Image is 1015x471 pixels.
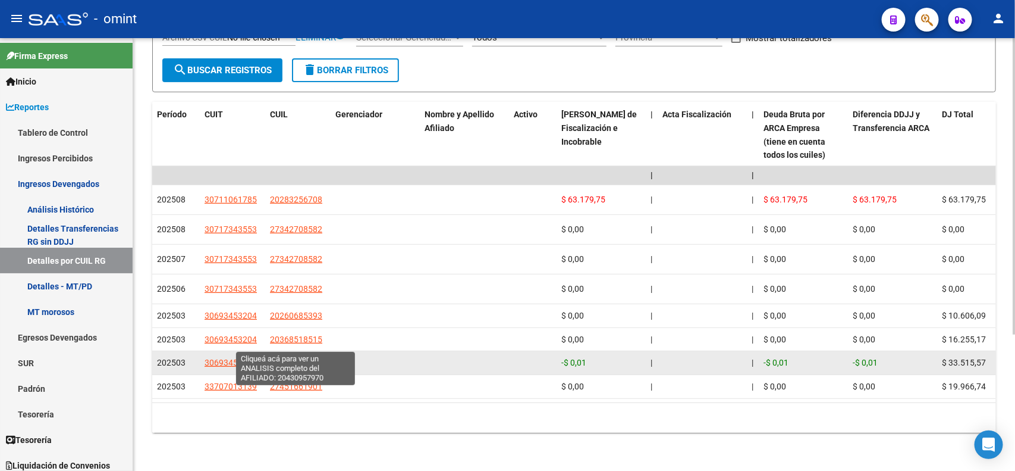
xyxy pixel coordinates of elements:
[561,358,586,367] span: -$ 0,01
[763,254,786,264] span: $ 0,00
[942,110,973,119] span: DJ Total
[6,49,68,63] span: Firma Express
[296,34,336,42] button: Eliminar
[205,284,257,294] span: 30717343553
[270,382,322,391] span: 27451661901
[763,335,786,344] span: $ 0,00
[853,311,875,320] span: $ 0,00
[157,382,186,391] span: 202503
[752,195,753,204] span: |
[331,102,420,168] datatable-header-cell: Gerenciador
[152,102,200,168] datatable-header-cell: Período
[157,311,186,320] span: 202503
[557,102,646,168] datatable-header-cell: Deuda Bruta Neto de Fiscalización e Incobrable
[651,335,652,344] span: |
[173,63,187,77] mat-icon: search
[747,102,759,168] datatable-header-cell: |
[561,382,584,391] span: $ 0,00
[157,335,186,344] span: 202503
[651,195,652,204] span: |
[853,224,875,234] span: $ 0,00
[270,284,322,294] span: 27342708582
[205,311,257,320] span: 30693453204
[6,433,52,447] span: Tesorería
[561,110,637,146] span: [PERSON_NAME] de Fiscalización e Incobrable
[303,63,317,77] mat-icon: delete
[763,382,786,391] span: $ 0,00
[752,170,754,180] span: |
[6,75,36,88] span: Inicio
[658,102,747,168] datatable-header-cell: Acta Fiscalización
[94,6,137,32] span: - omint
[752,358,753,367] span: |
[752,311,753,320] span: |
[335,110,382,119] span: Gerenciador
[942,311,986,320] span: $ 10.606,09
[942,335,986,344] span: $ 16.255,17
[752,284,753,294] span: |
[853,382,875,391] span: $ 0,00
[157,284,186,294] span: 202506
[853,358,878,367] span: -$ 0,01
[759,102,848,168] datatable-header-cell: Deuda Bruta por ARCA Empresa (tiene en cuenta todos los cuiles)
[227,33,296,43] input: Archivo CSV CUIL
[162,58,282,82] button: Buscar Registros
[173,65,272,76] span: Buscar Registros
[270,110,288,119] span: CUIL
[752,110,754,119] span: |
[292,58,399,82] button: Borrar Filtros
[853,284,875,294] span: $ 0,00
[651,358,652,367] span: |
[514,110,538,119] span: Activo
[651,170,653,180] span: |
[205,224,257,234] span: 30717343553
[200,102,265,168] datatable-header-cell: CUIT
[303,65,388,76] span: Borrar Filtros
[270,224,322,234] span: 27342708582
[942,382,986,391] span: $ 19.966,74
[10,11,24,26] mat-icon: menu
[157,358,186,367] span: 202503
[561,195,605,204] span: $ 63.179,75
[157,254,186,264] span: 202507
[746,31,832,45] span: Mostrar totalizadores
[205,254,257,264] span: 30717343553
[646,102,658,168] datatable-header-cell: |
[942,358,986,367] span: $ 33.515,57
[942,224,964,234] span: $ 0,00
[420,102,509,168] datatable-header-cell: Nombre y Apellido Afiliado
[205,335,257,344] span: 30693453204
[205,110,223,119] span: CUIT
[763,311,786,320] span: $ 0,00
[270,311,322,320] span: 20260685393
[270,195,322,204] span: 20283256708
[763,195,807,204] span: $ 63.179,75
[853,110,929,133] span: Diferencia DDJJ y Transferencia ARCA
[561,284,584,294] span: $ 0,00
[270,254,322,264] span: 27342708582
[942,284,964,294] span: $ 0,00
[763,358,788,367] span: -$ 0,01
[763,224,786,234] span: $ 0,00
[662,110,731,119] span: Acta Fiscalización
[270,358,322,367] span: 20430957970
[651,311,652,320] span: |
[942,195,986,204] span: $ 63.179,75
[853,335,875,344] span: $ 0,00
[157,195,186,204] span: 202508
[975,431,1003,459] div: Open Intercom Messenger
[752,224,753,234] span: |
[651,224,652,234] span: |
[205,358,257,367] span: 30693453204
[651,284,652,294] span: |
[848,102,937,168] datatable-header-cell: Diferencia DDJJ y Transferencia ARCA
[205,195,257,204] span: 30711061785
[561,335,584,344] span: $ 0,00
[853,195,897,204] span: $ 63.179,75
[752,335,753,344] span: |
[853,254,875,264] span: $ 0,00
[6,101,49,114] span: Reportes
[942,254,964,264] span: $ 0,00
[265,102,331,168] datatable-header-cell: CUIL
[991,11,1005,26] mat-icon: person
